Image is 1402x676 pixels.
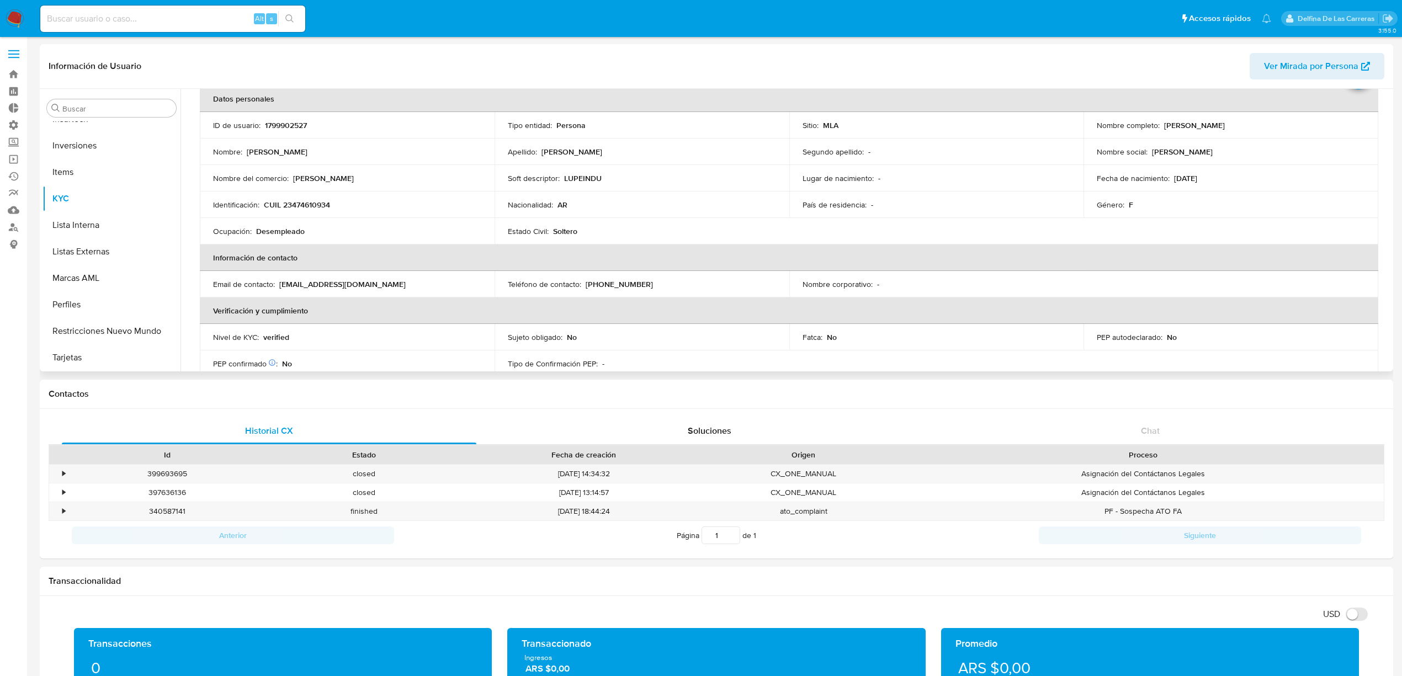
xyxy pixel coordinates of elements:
[68,502,265,520] div: 340587141
[43,291,180,318] button: Perfiles
[213,332,259,342] p: Nivel de KYC :
[1264,53,1358,79] span: Ver Mirada por Persona
[803,279,873,289] p: Nombre corporativo :
[508,332,562,342] p: Sujeto obligado :
[564,173,602,183] p: LUPEINDU
[213,200,259,210] p: Identificación :
[803,200,867,210] p: País de residencia :
[213,147,242,157] p: Nombre :
[753,530,756,541] span: 1
[902,465,1384,483] div: Asignación del Contáctanos Legales
[556,120,586,130] p: Persona
[508,226,549,236] p: Estado Civil :
[508,120,552,130] p: Tipo entidad :
[51,104,60,113] button: Buscar
[265,120,307,130] p: 1799902527
[1167,332,1177,342] p: No
[265,465,463,483] div: closed
[567,332,577,342] p: No
[586,279,653,289] p: [PHONE_NUMBER]
[541,147,602,157] p: [PERSON_NAME]
[213,226,252,236] p: Ocupación :
[902,502,1384,520] div: PF - Sospecha ATO FA
[256,226,305,236] p: Desempleado
[49,388,1384,400] h1: Contactos
[871,200,873,210] p: -
[68,483,265,502] div: 397636136
[1097,147,1148,157] p: Nombre social :
[878,173,880,183] p: -
[62,104,172,114] input: Buscar
[213,279,275,289] p: Email de contacto :
[470,449,697,460] div: Fecha de creación
[1250,53,1384,79] button: Ver Mirada por Persona
[265,502,463,520] div: finished
[557,200,567,210] p: AR
[688,424,731,437] span: Soluciones
[49,576,1384,587] h1: Transaccionalidad
[803,147,864,157] p: Segundo apellido :
[1298,13,1378,24] p: delfina.delascarreras@mercadolibre.com
[823,120,838,130] p: MLA
[264,200,330,210] p: CUIL 23474610934
[677,526,756,544] span: Página de
[553,226,577,236] p: Soltero
[463,502,705,520] div: [DATE] 18:44:24
[213,120,261,130] p: ID de usuario :
[803,332,822,342] p: Fatca :
[247,147,307,157] p: [PERSON_NAME]
[868,147,870,157] p: -
[705,483,902,502] div: CX_ONE_MANUAL
[508,147,537,157] p: Apellido :
[273,449,455,460] div: Estado
[62,487,65,498] div: •
[43,238,180,265] button: Listas Externas
[1141,424,1160,437] span: Chat
[705,502,902,520] div: ato_complaint
[43,318,180,344] button: Restricciones Nuevo Mundo
[713,449,894,460] div: Origen
[270,13,273,24] span: s
[43,344,180,371] button: Tarjetas
[463,483,705,502] div: [DATE] 13:14:57
[43,212,180,238] button: Lista Interna
[43,159,180,185] button: Items
[245,424,293,437] span: Historial CX
[1164,120,1225,130] p: [PERSON_NAME]
[213,173,289,183] p: Nombre del comercio :
[200,86,1378,112] th: Datos personales
[1129,200,1133,210] p: F
[508,173,560,183] p: Soft descriptor :
[508,359,598,369] p: Tipo de Confirmación PEP :
[62,469,65,479] div: •
[40,12,305,26] input: Buscar usuario o caso...
[1189,13,1251,24] span: Accesos rápidos
[282,359,292,369] p: No
[803,120,819,130] p: Sitio :
[263,332,289,342] p: verified
[49,61,141,72] h1: Información de Usuario
[1262,14,1271,23] a: Notificaciones
[68,465,265,483] div: 399693695
[1152,147,1213,157] p: [PERSON_NAME]
[1097,120,1160,130] p: Nombre completo :
[1382,13,1394,24] a: Salir
[255,13,264,24] span: Alt
[279,279,406,289] p: [EMAIL_ADDRESS][DOMAIN_NAME]
[1097,332,1162,342] p: PEP autodeclarado :
[213,359,278,369] p: PEP confirmado :
[508,279,581,289] p: Teléfono de contacto :
[1174,173,1197,183] p: [DATE]
[803,173,874,183] p: Lugar de nacimiento :
[200,297,1378,324] th: Verificación y cumplimiento
[902,483,1384,502] div: Asignación del Contáctanos Legales
[463,465,705,483] div: [DATE] 14:34:32
[293,173,354,183] p: [PERSON_NAME]
[278,11,301,26] button: search-icon
[508,200,553,210] p: Nacionalidad :
[1097,200,1124,210] p: Género :
[1039,526,1361,544] button: Siguiente
[43,185,180,212] button: KYC
[265,483,463,502] div: closed
[1097,173,1170,183] p: Fecha de nacimiento :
